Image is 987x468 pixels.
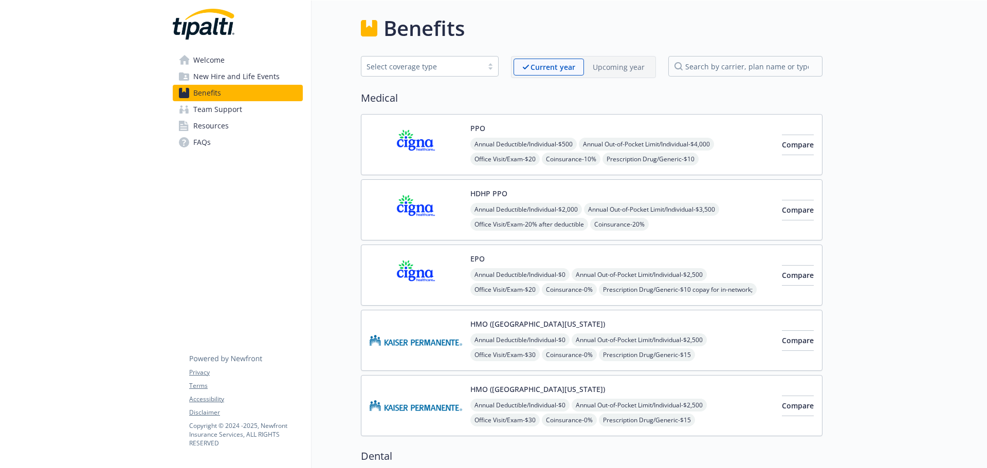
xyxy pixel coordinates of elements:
span: Coinsurance - 0% [542,414,597,426]
span: Prescription Drug/Generic - $10 copay for in-network; [599,283,757,296]
h2: Dental [361,448,822,464]
span: Welcome [193,52,225,68]
img: CIGNA carrier logo [370,253,462,297]
a: FAQs [173,134,303,151]
span: Annual Out-of-Pocket Limit/Individual - $2,500 [572,268,707,281]
span: Team Support [193,101,242,118]
span: Prescription Drug/Generic - $15 [599,348,695,361]
span: Annual Deductible/Individual - $500 [470,138,577,151]
span: Office Visit/Exam - $30 [470,414,540,426]
button: Compare [782,265,814,286]
span: Office Visit/Exam - $20 [470,283,540,296]
img: CIGNA carrier logo [370,188,462,232]
span: Benefits [193,85,221,101]
img: Kaiser Permanente Insurance Company carrier logo [370,384,462,427]
a: Accessibility [189,395,302,404]
span: Prescription Drug/Generic - $10 [602,153,699,165]
h2: Medical [361,90,822,106]
a: Resources [173,118,303,134]
span: Annual Out-of-Pocket Limit/Individual - $2,500 [572,333,707,346]
span: Compare [782,335,814,345]
span: Coinsurance - 10% [542,153,600,165]
span: Compare [782,205,814,215]
span: Office Visit/Exam - $20 [470,153,540,165]
h1: Benefits [383,13,465,44]
button: Compare [782,135,814,155]
input: search by carrier, plan name or type [668,56,822,77]
span: Annual Out-of-Pocket Limit/Individual - $3,500 [584,203,719,216]
span: Office Visit/Exam - 20% after deductible [470,218,588,231]
button: HMO ([GEOGRAPHIC_DATA][US_STATE]) [470,384,605,395]
span: Annual Deductible/Individual - $0 [470,333,570,346]
img: Kaiser Permanente Insurance Company carrier logo [370,319,462,362]
span: Coinsurance - 0% [542,283,597,296]
span: Office Visit/Exam - $30 [470,348,540,361]
span: Resources [193,118,229,134]
img: CIGNA carrier logo [370,123,462,166]
span: Coinsurance - 0% [542,348,597,361]
button: HDHP PPO [470,188,507,199]
p: Upcoming year [593,62,645,72]
a: Benefits [173,85,303,101]
span: Annual Out-of-Pocket Limit/Individual - $2,500 [572,399,707,411]
a: Welcome [173,52,303,68]
p: Copyright © 2024 - 2025 , Newfront Insurance Services, ALL RIGHTS RESERVED [189,421,302,447]
button: EPO [470,253,485,264]
p: Current year [531,62,575,72]
span: New Hire and Life Events [193,68,280,85]
span: Compare [782,401,814,410]
a: Team Support [173,101,303,118]
span: Compare [782,270,814,280]
a: Privacy [189,368,302,377]
span: Prescription Drug/Generic - $15 [599,414,695,426]
span: Annual Deductible/Individual - $0 [470,268,570,281]
a: Disclaimer [189,408,302,417]
span: Compare [782,140,814,149]
span: FAQs [193,134,211,151]
button: HMO ([GEOGRAPHIC_DATA][US_STATE]) [470,319,605,329]
button: Compare [782,396,814,416]
a: Terms [189,381,302,390]
span: Coinsurance - 20% [590,218,649,231]
span: Annual Out-of-Pocket Limit/Individual - $4,000 [579,138,714,151]
a: New Hire and Life Events [173,68,303,85]
span: Annual Deductible/Individual - $2,000 [470,203,582,216]
button: Compare [782,330,814,351]
span: Annual Deductible/Individual - $0 [470,399,570,411]
button: Compare [782,200,814,220]
button: PPO [470,123,485,134]
div: Select coverage type [367,61,478,72]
